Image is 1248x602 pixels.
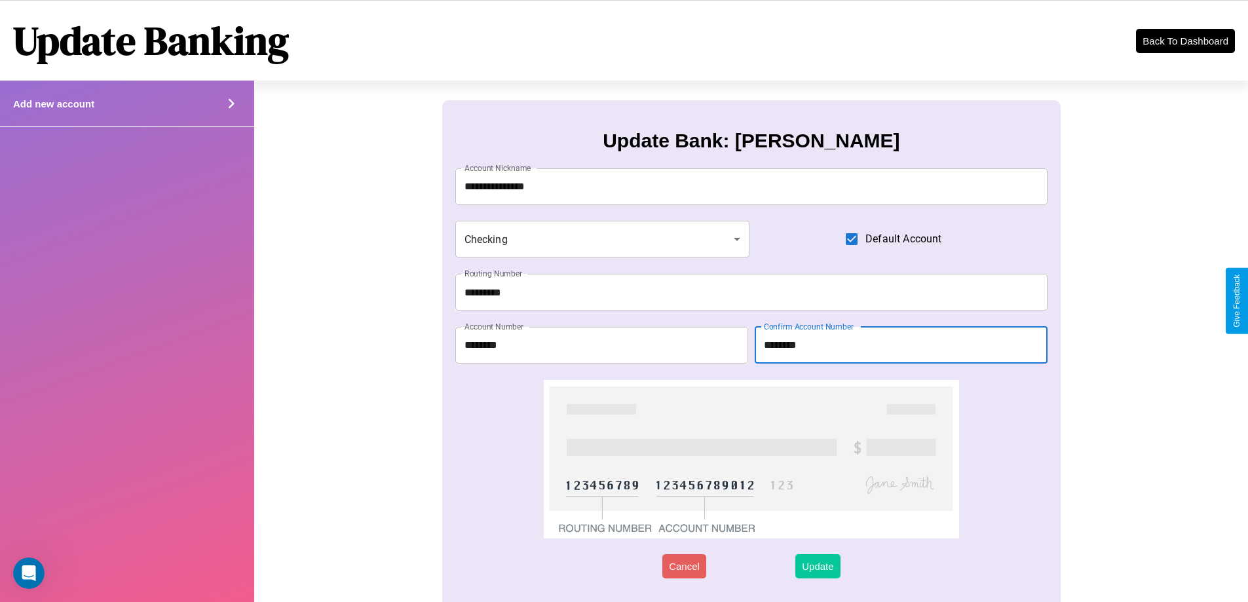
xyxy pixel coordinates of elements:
img: check [544,380,958,538]
button: Back To Dashboard [1136,29,1235,53]
h4: Add new account [13,98,94,109]
iframe: Intercom live chat [13,557,45,589]
div: Give Feedback [1232,274,1241,328]
button: Update [795,554,840,578]
label: Account Nickname [464,162,531,174]
label: Routing Number [464,268,522,279]
h3: Update Bank: [PERSON_NAME] [603,130,899,152]
button: Cancel [662,554,706,578]
label: Account Number [464,321,523,332]
div: Checking [455,221,750,257]
span: Default Account [865,231,941,247]
label: Confirm Account Number [764,321,854,332]
h1: Update Banking [13,14,289,67]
